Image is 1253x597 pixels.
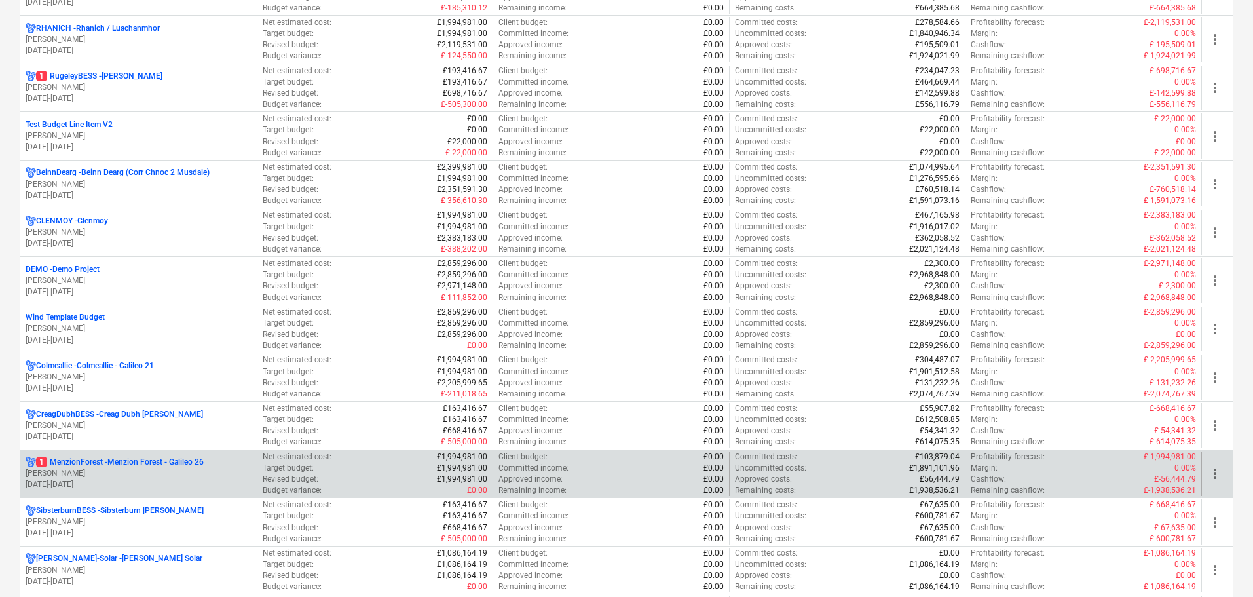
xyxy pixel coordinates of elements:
p: [DATE] - [DATE] [26,45,252,56]
p: Cashflow : [971,39,1006,50]
p: Net estimated cost : [263,162,331,173]
p: [PERSON_NAME] [26,565,252,576]
p: £0.00 [703,280,724,292]
span: more_vert [1207,514,1223,530]
p: [PERSON_NAME]-Solar - [PERSON_NAME] Solar [36,553,202,564]
p: £1,074,995.64 [909,162,960,173]
p: Cashflow : [971,233,1006,244]
div: 1RugeleyBESS -[PERSON_NAME][PERSON_NAME][DATE]-[DATE] [26,71,252,104]
p: Client budget : [498,258,548,269]
p: Uncommitted costs : [735,269,806,280]
p: Revised budget : [263,88,318,99]
p: £193,416.67 [443,77,487,88]
p: Remaining costs : [735,3,796,14]
p: Approved costs : [735,88,792,99]
p: £1,840,946.34 [909,28,960,39]
div: Project has multi currencies enabled [26,360,36,372]
p: Revised budget : [263,39,318,50]
span: more_vert [1207,128,1223,144]
p: Cashflow : [971,184,1006,195]
p: £-362,058.52 [1150,233,1196,244]
p: Committed income : [498,28,569,39]
p: £0.00 [703,162,724,173]
p: £195,509.01 [915,39,960,50]
p: Committed costs : [735,258,798,269]
p: [DATE] - [DATE] [26,238,252,249]
p: [PERSON_NAME] [26,420,252,431]
p: £-195,509.01 [1150,39,1196,50]
p: Committed costs : [735,162,798,173]
p: £-2,300.00 [1159,280,1196,292]
p: £-22,000.00 [1154,113,1196,125]
p: £0.00 [703,307,724,318]
p: Approved costs : [735,233,792,244]
p: £0.00 [703,292,724,303]
p: Profitability forecast : [971,162,1045,173]
p: Uncommitted costs : [735,318,806,329]
p: Target budget : [263,28,314,39]
p: Uncommitted costs : [735,221,806,233]
p: Client budget : [498,17,548,28]
p: Uncommitted costs : [735,28,806,39]
p: Remaining cashflow : [971,195,1045,206]
div: CreagDubhBESS -Creag Dubh [PERSON_NAME][PERSON_NAME][DATE]-[DATE] [26,409,252,442]
span: more_vert [1207,273,1223,288]
div: BeinnDearg -Beinn Dearg (Corr Chnoc 2 Musdale)[PERSON_NAME][DATE]-[DATE] [26,167,252,201]
p: £0.00 [703,39,724,50]
p: Margin : [971,28,998,39]
p: 0.00% [1174,28,1196,39]
iframe: Chat Widget [1188,534,1253,597]
p: Approved income : [498,136,563,147]
p: £2,859,296.00 [437,307,487,318]
p: £-185,310.12 [441,3,487,14]
p: Client budget : [498,162,548,173]
p: 0.00% [1174,318,1196,329]
div: Project has multi currencies enabled [26,167,36,178]
div: Colmeallie -Colmeallie - Galileo 21[PERSON_NAME][DATE]-[DATE] [26,360,252,394]
p: Net estimated cost : [263,113,331,125]
span: more_vert [1207,321,1223,337]
p: Approved costs : [735,329,792,340]
p: Committed income : [498,77,569,88]
p: [DATE] - [DATE] [26,190,252,201]
p: Budget variance : [263,99,322,110]
p: £2,859,296.00 [437,269,487,280]
p: Committed income : [498,221,569,233]
p: £22,000.00 [920,147,960,159]
div: RHANICH -Rhanich / Luachanmhor[PERSON_NAME][DATE]-[DATE] [26,23,252,56]
p: Client budget : [498,113,548,125]
p: £2,351,591.30 [437,184,487,195]
p: £22,000.00 [920,125,960,136]
p: Target budget : [263,125,314,136]
p: Margin : [971,269,998,280]
div: Project has multi currencies enabled [26,505,36,516]
p: [PERSON_NAME] [26,82,252,93]
div: GLENMOY -Glenmoy[PERSON_NAME][DATE]-[DATE] [26,216,252,249]
p: Client budget : [498,210,548,221]
p: [DATE] - [DATE] [26,93,252,104]
div: DEMO -Demo Project[PERSON_NAME][DATE]-[DATE] [26,264,252,298]
p: £1,994,981.00 [437,17,487,28]
p: £-1,591,073.16 [1144,195,1196,206]
p: Profitability forecast : [971,258,1045,269]
p: £0.00 [703,244,724,255]
p: £2,300.00 [924,258,960,269]
p: Remaining cashflow : [971,244,1045,255]
p: £0.00 [703,329,724,340]
div: Project has multi currencies enabled [26,409,36,420]
div: Test Budget Line Item V2[PERSON_NAME][DATE]-[DATE] [26,119,252,153]
p: £2,383,183.00 [437,233,487,244]
p: Approved costs : [735,136,792,147]
p: Net estimated cost : [263,258,331,269]
p: Remaining cashflow : [971,99,1045,110]
p: [PERSON_NAME] [26,227,252,238]
div: 1MenzionForest -Menzion Forest - Galileo 26[PERSON_NAME][DATE]-[DATE] [26,457,252,490]
p: £0.00 [703,173,724,184]
p: £-556,116.79 [1150,99,1196,110]
p: Budget variance : [263,3,322,14]
p: Colmeallie - Colmeallie - Galileo 21 [36,360,154,372]
p: Remaining income : [498,50,567,62]
span: more_vert [1207,31,1223,47]
p: £2,971,148.00 [437,280,487,292]
p: £1,994,981.00 [437,173,487,184]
